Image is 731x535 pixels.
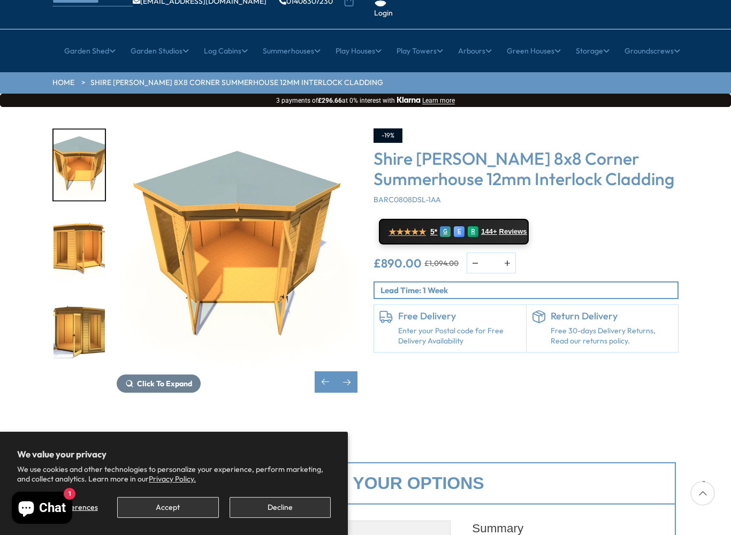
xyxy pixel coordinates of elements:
a: Log Cabins [204,37,248,64]
p: Lead Time: 1 Week [380,285,677,296]
div: 13 / 14 [52,296,106,369]
div: Customise your options [55,462,676,505]
a: Privacy Policy. [149,474,196,484]
a: Enter your Postal code for Free Delivery Availability [398,326,521,347]
div: 11 / 14 [117,128,357,393]
a: Garden Shed [64,37,116,64]
a: Play Houses [336,37,382,64]
a: Play Towers [397,37,443,64]
h2: We value your privacy [17,449,331,460]
inbox-online-store-chat: Shopify online store chat [9,492,75,526]
div: 12 / 14 [52,212,106,286]
a: HOME [52,78,74,88]
img: 8x8Barlcay030open_75bc8d06-88b8-4bd0-b98b-ba9d7e85bb56_200x200.jpg [54,213,105,285]
a: Green Houses [507,37,561,64]
button: Decline [230,497,331,518]
p: Free 30-days Delivery Returns, Read our returns policy. [551,326,673,347]
a: Summerhouses [263,37,321,64]
p: We use cookies and other technologies to personalize your experience, perform marketing, and coll... [17,464,331,484]
span: Click To Expand [137,379,192,388]
h3: Shire [PERSON_NAME] 8x8 Corner Summerhouse 12mm Interlock Cladding [374,148,679,189]
img: Shire Barclay 8x8 Corner Summerhouse 12mm Interlock Cladding - Best Shed [117,128,357,369]
button: Click To Expand [117,374,201,393]
del: £1,094.00 [424,259,459,267]
a: Groundscrews [625,37,680,64]
a: Shire [PERSON_NAME] 8x8 Corner Summerhouse 12mm Interlock Cladding [90,78,383,88]
a: Arbours [458,37,492,64]
h6: Free Delivery [398,310,521,322]
a: Login [374,8,393,19]
div: Previous slide [315,371,336,393]
div: E [454,226,465,237]
h6: Return Delivery [551,310,673,322]
div: G [440,226,451,237]
span: ★★★★★ [389,227,426,237]
img: 8x8Barlcay000HIGH_dbd6d7ea-6acd-4a85-9a3b-2be6f2de7094_200x200.jpg [54,129,105,201]
img: 8x8Barlcay-030open_eae1c5ee-56a8-4c46-a550-26e651c1d85e_200x200.jpg [54,297,105,368]
span: BARC0808DSL-1AA [374,195,441,204]
ins: £890.00 [374,257,422,269]
a: ★★★★★ 5* G E R 144+ Reviews [379,219,529,244]
button: Accept [117,497,218,518]
div: 11 / 14 [52,128,106,202]
div: Next slide [336,371,357,393]
div: R [468,226,478,237]
span: 144+ [481,227,497,236]
a: Storage [576,37,610,64]
span: Reviews [499,227,527,236]
a: Garden Studios [131,37,189,64]
div: -19% [374,128,402,143]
